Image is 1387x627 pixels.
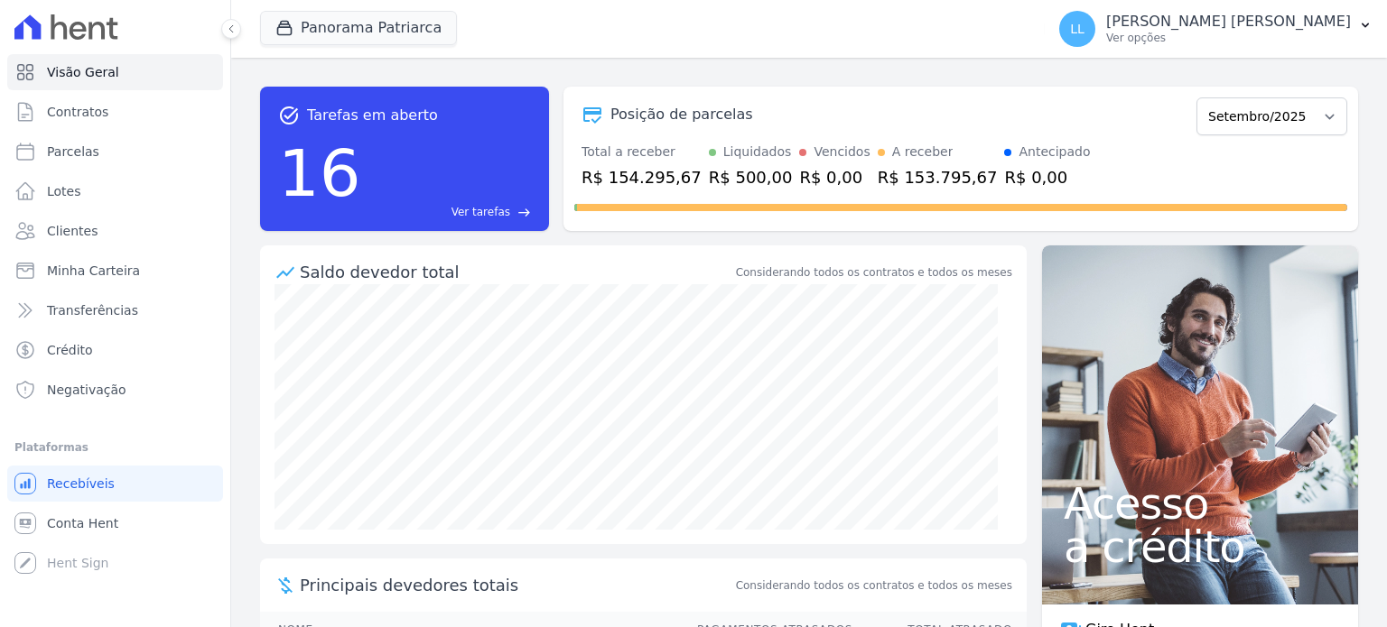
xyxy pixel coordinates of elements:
[368,204,531,220] a: Ver tarefas east
[47,103,108,121] span: Contratos
[7,173,223,209] a: Lotes
[7,466,223,502] a: Recebíveis
[582,165,702,189] div: R$ 154.295,67
[1004,165,1090,189] div: R$ 0,00
[7,134,223,170] a: Parcelas
[260,11,457,45] button: Panorama Patriarca
[307,105,438,126] span: Tarefas em aberto
[300,260,732,284] div: Saldo devedor total
[14,437,216,458] div: Plataformas
[451,204,510,220] span: Ver tarefas
[723,143,792,161] div: Liquidados
[7,505,223,541] a: Conta Hent
[7,213,223,249] a: Clientes
[47,63,119,81] span: Visão Geral
[7,372,223,408] a: Negativação
[7,292,223,328] a: Transferências
[7,253,223,289] a: Minha Carteira
[47,262,140,280] span: Minha Carteira
[517,206,531,219] span: east
[300,573,732,597] span: Principais devedores totais
[799,165,870,189] div: R$ 0,00
[582,143,702,161] div: Total a receber
[278,126,361,220] div: 16
[47,514,118,532] span: Conta Hent
[610,104,753,125] div: Posição de parcelas
[1064,525,1336,568] span: a crédito
[47,301,138,319] span: Transferências
[47,143,99,161] span: Parcelas
[47,381,126,399] span: Negativação
[892,143,954,161] div: A receber
[47,182,81,200] span: Lotes
[7,94,223,130] a: Contratos
[736,577,1012,594] span: Considerando todos os contratos e todos os meses
[878,165,998,189] div: R$ 153.795,67
[1106,13,1351,31] p: [PERSON_NAME] [PERSON_NAME]
[47,475,115,493] span: Recebíveis
[814,143,870,161] div: Vencidos
[1070,23,1084,35] span: LL
[1064,482,1336,525] span: Acesso
[1019,143,1090,161] div: Antecipado
[1045,4,1387,54] button: LL [PERSON_NAME] [PERSON_NAME] Ver opções
[47,222,98,240] span: Clientes
[7,54,223,90] a: Visão Geral
[47,341,93,359] span: Crédito
[7,332,223,368] a: Crédito
[736,264,1012,281] div: Considerando todos os contratos e todos os meses
[278,105,300,126] span: task_alt
[709,165,793,189] div: R$ 500,00
[1106,31,1351,45] p: Ver opções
